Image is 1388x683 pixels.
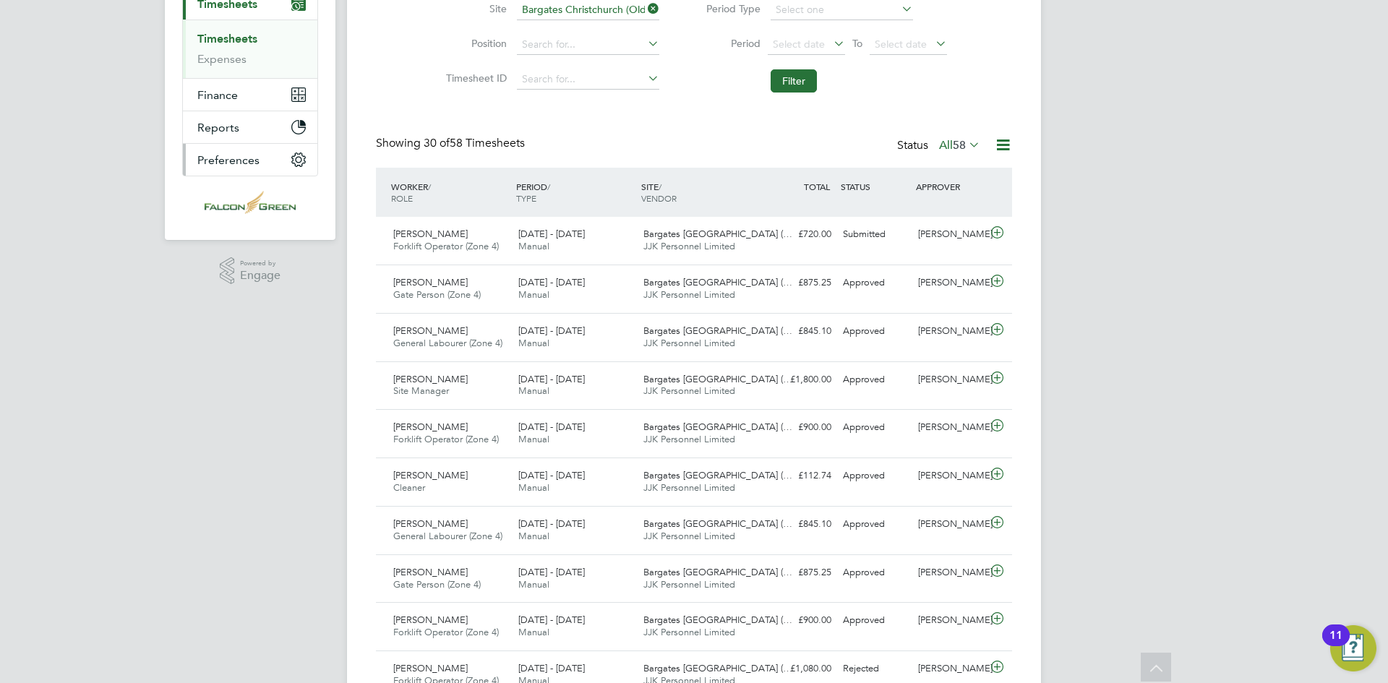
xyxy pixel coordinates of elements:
span: Manual [518,337,549,349]
div: £1,080.00 [762,657,837,681]
span: Manual [518,578,549,590]
div: Submitted [837,223,912,246]
span: [PERSON_NAME] [393,421,468,433]
label: Site [442,2,507,15]
span: 58 [953,138,966,153]
div: £1,800.00 [762,368,837,392]
label: Period [695,37,761,50]
span: Engage [240,270,280,282]
span: Powered by [240,257,280,270]
span: [PERSON_NAME] [393,325,468,337]
a: Expenses [197,52,247,66]
div: [PERSON_NAME] [912,416,988,439]
div: Approved [837,271,912,295]
div: £845.10 [762,512,837,536]
span: Bargates [GEOGRAPHIC_DATA] (… [643,614,792,626]
span: Bargates [GEOGRAPHIC_DATA] (… [643,276,792,288]
span: [DATE] - [DATE] [518,276,585,288]
span: Manual [518,530,549,542]
div: Approved [837,464,912,488]
span: JJK Personnel Limited [643,288,735,301]
span: [DATE] - [DATE] [518,469,585,481]
span: General Labourer (Zone 4) [393,337,502,349]
div: Approved [837,416,912,439]
label: Period Type [695,2,761,15]
span: General Labourer (Zone 4) [393,530,502,542]
span: Bargates [GEOGRAPHIC_DATA] (… [643,325,792,337]
span: TOTAL [804,181,830,192]
div: Status [897,136,983,156]
span: Reports [197,121,239,134]
div: [PERSON_NAME] [912,368,988,392]
span: Bargates [GEOGRAPHIC_DATA] (… [643,469,792,481]
span: JJK Personnel Limited [643,626,735,638]
label: Position [442,37,507,50]
span: Bargates [GEOGRAPHIC_DATA] (… [643,662,792,674]
div: Approved [837,609,912,632]
div: Showing [376,136,528,151]
span: JJK Personnel Limited [643,578,735,590]
div: [PERSON_NAME] [912,512,988,536]
span: / [547,181,550,192]
div: Timesheets [183,20,317,78]
img: falcongreen-logo-retina.png [205,191,296,214]
span: Manual [518,433,549,445]
span: 30 of [424,136,450,150]
span: [PERSON_NAME] [393,228,468,240]
span: Select date [773,38,825,51]
div: £845.10 [762,319,837,343]
span: [PERSON_NAME] [393,469,468,481]
span: [PERSON_NAME] [393,373,468,385]
span: JJK Personnel Limited [643,481,735,494]
span: [PERSON_NAME] [393,662,468,674]
div: [PERSON_NAME] [912,271,988,295]
div: [PERSON_NAME] [912,464,988,488]
span: JJK Personnel Limited [643,337,735,349]
a: Powered byEngage [220,257,281,285]
div: Approved [837,368,912,392]
div: £875.25 [762,271,837,295]
span: Preferences [197,153,260,167]
span: Manual [518,626,549,638]
span: Forklift Operator (Zone 4) [393,433,499,445]
span: [DATE] - [DATE] [518,421,585,433]
span: [PERSON_NAME] [393,517,468,530]
label: Timesheet ID [442,72,507,85]
span: Gate Person (Zone 4) [393,288,481,301]
button: Preferences [183,144,317,176]
div: Approved [837,561,912,585]
span: [DATE] - [DATE] [518,373,585,385]
span: Manual [518,240,549,252]
div: PERIOD [513,173,638,211]
div: WORKER [387,173,513,211]
button: Reports [183,111,317,143]
span: ROLE [391,192,413,204]
span: TYPE [516,192,536,204]
div: £900.00 [762,609,837,632]
div: £112.74 [762,464,837,488]
span: JJK Personnel Limited [643,530,735,542]
span: [PERSON_NAME] [393,276,468,288]
span: / [659,181,661,192]
div: [PERSON_NAME] [912,223,988,246]
span: Manual [518,481,549,494]
span: [DATE] - [DATE] [518,614,585,626]
div: SITE [638,173,763,211]
span: Cleaner [393,481,425,494]
span: [DATE] - [DATE] [518,662,585,674]
div: [PERSON_NAME] [912,561,988,585]
div: 11 [1329,635,1342,654]
button: Open Resource Center, 11 new notifications [1330,625,1376,671]
span: Forklift Operator (Zone 4) [393,240,499,252]
span: Finance [197,88,238,102]
div: Approved [837,512,912,536]
div: [PERSON_NAME] [912,319,988,343]
div: Approved [837,319,912,343]
span: [PERSON_NAME] [393,614,468,626]
input: Search for... [517,35,659,55]
span: To [848,34,867,53]
button: Filter [771,69,817,93]
span: Bargates [GEOGRAPHIC_DATA] (… [643,373,792,385]
div: Rejected [837,657,912,681]
div: [PERSON_NAME] [912,609,988,632]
